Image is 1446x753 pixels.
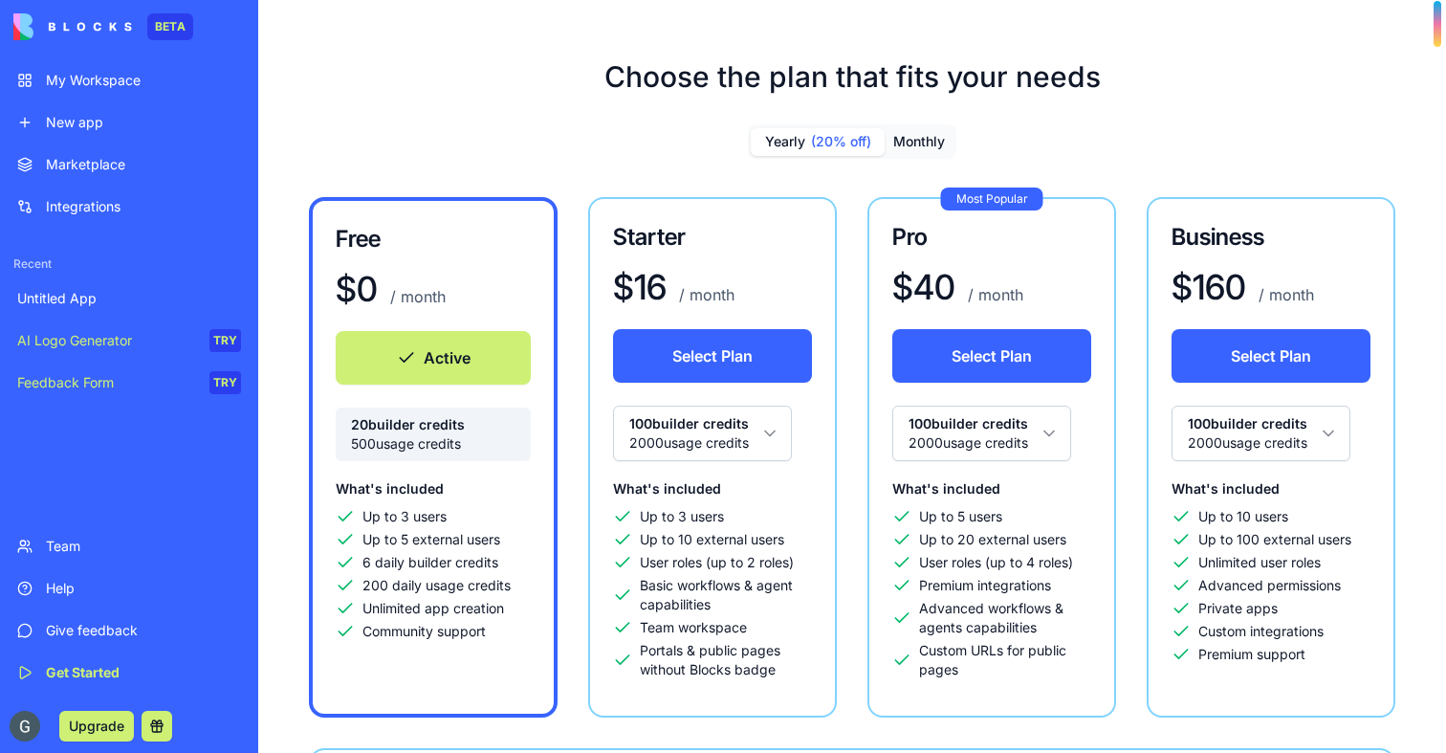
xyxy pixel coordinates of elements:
[10,711,40,742] img: ACg8ocJh8S8KHPE7H5A_ovVCZxxrP21whCCW4hlpnAkGUnwonr4SGg=s96-c
[362,507,447,526] span: Up to 3 users
[6,321,252,360] a: AI Logo GeneratorTRY
[351,434,515,454] span: 500 usage credits
[919,576,1051,595] span: Premium integrations
[6,145,252,184] a: Marketplace
[46,155,241,174] div: Marketplace
[6,279,252,318] a: Untitled App
[1172,222,1370,253] h3: Business
[640,618,747,637] span: Team workspace
[1254,283,1314,306] p: / month
[362,530,500,549] span: Up to 5 external users
[46,113,241,132] div: New app
[17,289,241,308] div: Untitled App
[963,283,1023,306] p: / month
[1198,622,1324,641] span: Custom integrations
[46,71,241,90] div: My Workspace
[919,507,1002,526] span: Up to 5 users
[1198,576,1341,595] span: Advanced permissions
[892,329,1091,383] button: Select Plan
[919,641,1091,679] span: Custom URLs for public pages
[1198,530,1351,549] span: Up to 100 external users
[336,270,378,308] h1: $ 0
[6,103,252,142] a: New app
[362,599,504,618] span: Unlimited app creation
[13,13,193,40] a: BETA
[640,530,784,549] span: Up to 10 external users
[640,576,812,614] span: Basic workflows & agent capabilities
[1198,645,1305,664] span: Premium support
[59,711,134,742] button: Upgrade
[919,553,1073,572] span: User roles (up to 4 roles)
[1198,599,1278,618] span: Private apps
[147,13,193,40] div: BETA
[17,373,196,392] div: Feedback Form
[362,553,498,572] span: 6 daily builder credits
[336,331,531,385] button: Active
[46,197,241,216] div: Integrations
[6,569,252,608] a: Help
[46,579,241,598] div: Help
[892,268,955,306] h1: $ 40
[17,331,196,350] div: AI Logo Generator
[336,224,531,255] h3: Free
[604,59,1101,94] h1: Choose the plan that fits your needs
[613,329,812,383] button: Select Plan
[640,507,724,526] span: Up to 3 users
[59,716,134,735] a: Upgrade
[941,188,1043,210] div: Most Popular
[613,222,812,253] h3: Starter
[209,371,241,394] div: TRY
[209,329,241,352] div: TRY
[1198,507,1288,526] span: Up to 10 users
[362,576,511,595] span: 200 daily usage credits
[1172,329,1370,383] button: Select Plan
[46,537,241,556] div: Team
[336,480,444,497] span: What's included
[351,415,515,434] span: 20 builder credits
[640,641,812,679] span: Portals & public pages without Blocks badge
[1172,480,1280,497] span: What's included
[6,653,252,692] a: Get Started
[919,599,1091,637] span: Advanced workflows & agents capabilities
[362,622,486,641] span: Community support
[13,13,132,40] img: logo
[1198,553,1321,572] span: Unlimited user roles
[6,364,252,402] a: Feedback FormTRY
[885,128,953,156] button: Monthly
[919,530,1066,549] span: Up to 20 external users
[6,188,252,226] a: Integrations
[613,480,721,497] span: What's included
[6,527,252,565] a: Team
[892,222,1091,253] h3: Pro
[385,285,446,308] p: / month
[46,621,241,640] div: Give feedback
[892,480,1000,497] span: What's included
[1172,268,1246,306] h1: $ 160
[6,61,252,100] a: My Workspace
[674,283,734,306] p: / month
[6,256,252,272] span: Recent
[811,132,871,151] span: (20% off)
[6,611,252,650] a: Give feedback
[613,268,667,306] h1: $ 16
[751,128,885,156] button: Yearly
[46,663,241,682] div: Get Started
[640,553,794,572] span: User roles (up to 2 roles)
